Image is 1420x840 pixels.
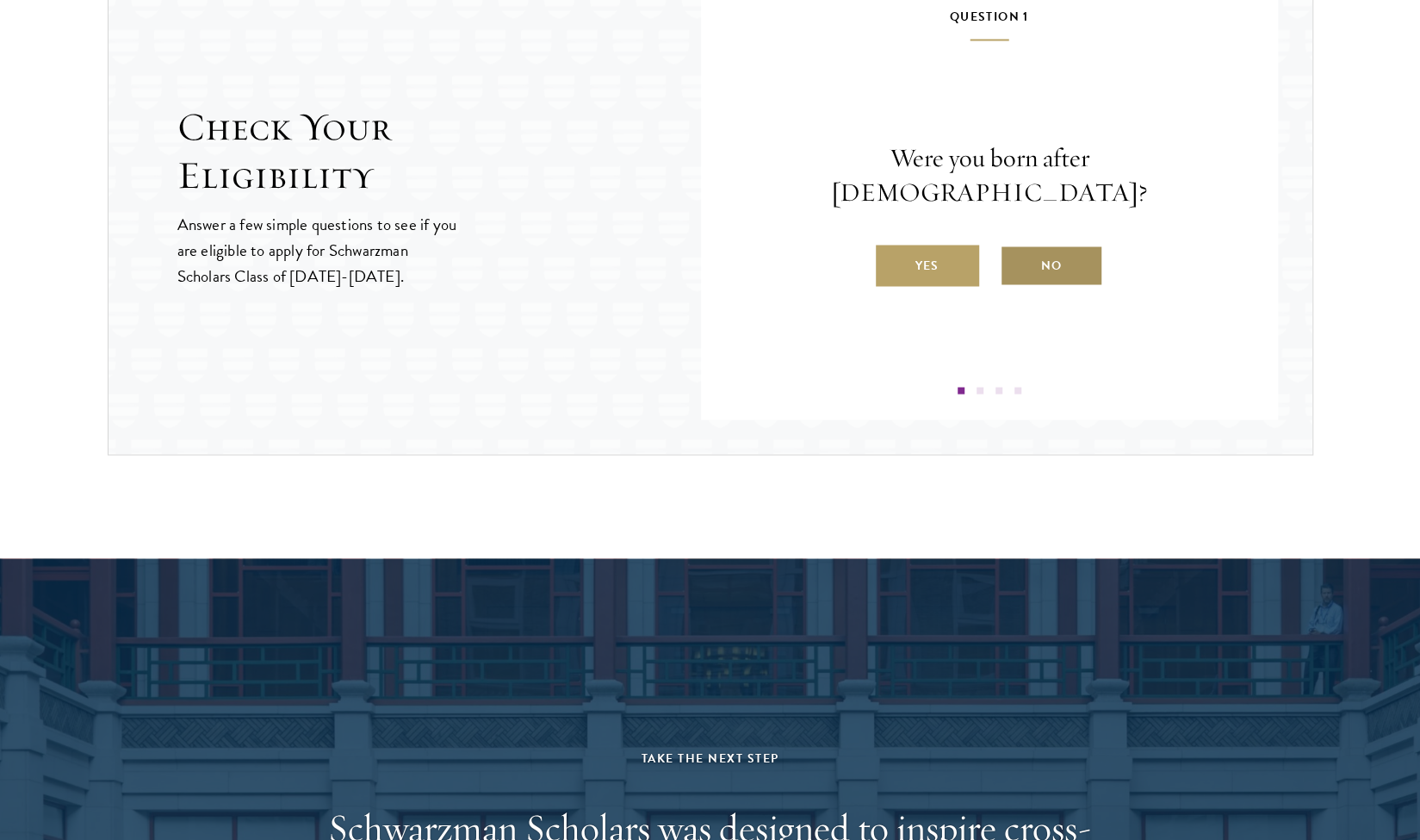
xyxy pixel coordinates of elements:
p: Were you born after [DEMOGRAPHIC_DATA]? [753,141,1226,210]
div: Take the Next Step [310,747,1111,768]
p: Answer a few simple questions to see if you are eligible to apply for Schwarzman Scholars Class o... [177,212,459,287]
label: No [1000,245,1103,286]
h2: Check Your Eligibility [177,103,701,200]
label: Yes [876,245,979,286]
h5: Question 1 [753,6,1226,40]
